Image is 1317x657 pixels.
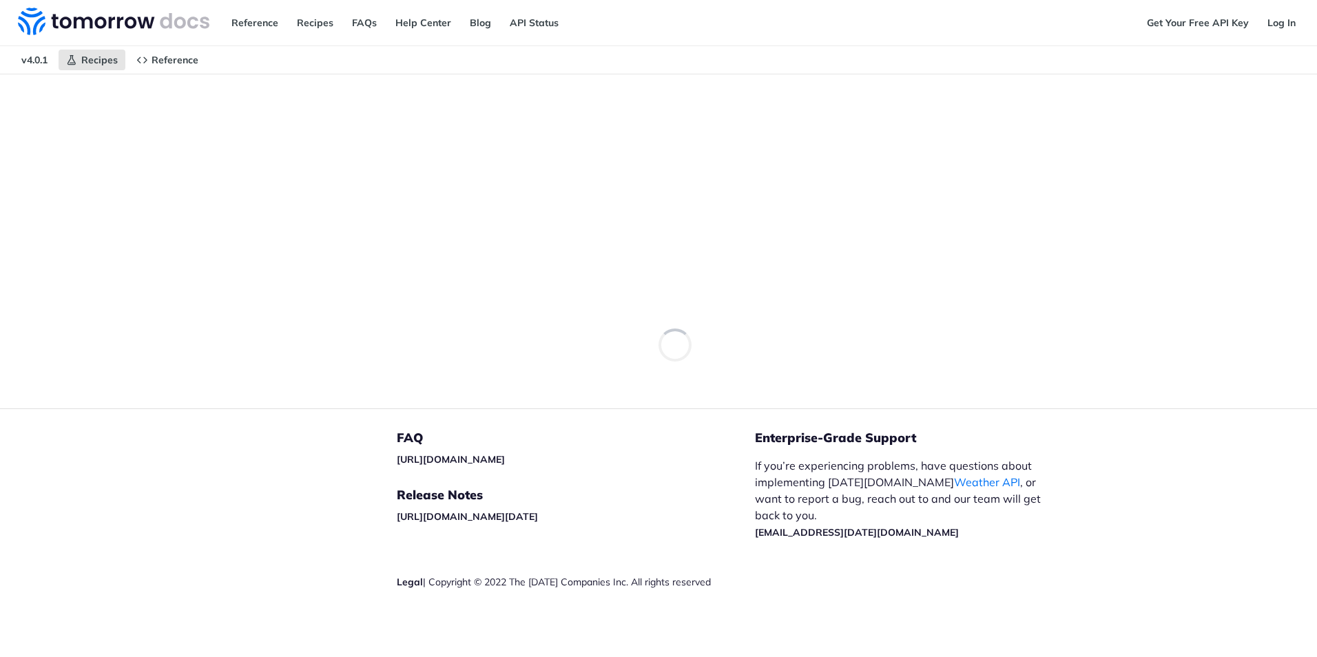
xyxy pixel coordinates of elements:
a: [URL][DOMAIN_NAME][DATE] [397,510,538,523]
h5: Enterprise-Grade Support [755,430,1077,446]
a: [URL][DOMAIN_NAME] [397,453,505,466]
a: Log In [1260,12,1303,33]
a: Help Center [388,12,459,33]
span: Recipes [81,54,118,66]
a: Recipes [289,12,341,33]
a: Get Your Free API Key [1139,12,1256,33]
span: v4.0.1 [14,50,55,70]
h5: Release Notes [397,487,755,503]
a: Legal [397,576,423,588]
a: [EMAIL_ADDRESS][DATE][DOMAIN_NAME] [755,526,959,539]
a: Reference [224,12,286,33]
a: Recipes [59,50,125,70]
a: Reference [129,50,206,70]
a: API Status [502,12,566,33]
p: If you’re experiencing problems, have questions about implementing [DATE][DOMAIN_NAME] , or want ... [755,457,1055,540]
img: Tomorrow.io Weather API Docs [18,8,209,35]
a: FAQs [344,12,384,33]
h5: FAQ [397,430,755,446]
span: Reference [152,54,198,66]
div: | Copyright © 2022 The [DATE] Companies Inc. All rights reserved [397,575,755,589]
a: Blog [462,12,499,33]
a: Weather API [954,475,1020,489]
